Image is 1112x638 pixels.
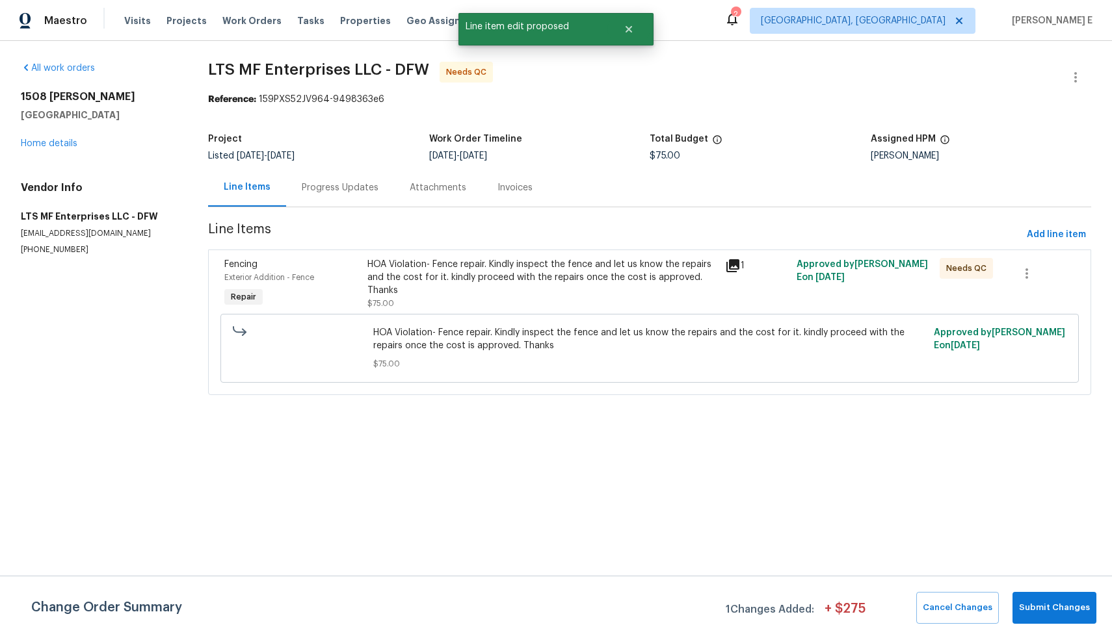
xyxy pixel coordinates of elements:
[650,134,708,144] h5: Total Budget
[946,262,992,275] span: Needs QC
[446,66,492,79] span: Needs QC
[460,151,487,160] span: [DATE]
[712,134,722,151] span: The total cost of line items that have been proposed by Opendoor. This sum includes line items th...
[458,13,607,40] span: Line item edit proposed
[429,151,487,160] span: -
[224,181,271,194] div: Line Items
[815,273,845,282] span: [DATE]
[406,14,491,27] span: Geo Assignments
[650,151,680,160] span: $75.00
[373,357,927,370] span: $75.00
[302,181,378,194] div: Progress Updates
[222,14,282,27] span: Work Orders
[208,134,242,144] h5: Project
[373,326,927,352] span: HOA Violation- Fence repair. Kindly inspect the fence and let us know the repairs and the cost fo...
[940,134,950,151] span: The hpm assigned to this work order.
[208,93,1091,106] div: 159PXS52JV964-9498363e6
[797,260,928,282] span: Approved by [PERSON_NAME] E on
[267,151,295,160] span: [DATE]
[224,274,314,281] span: Exterior Addition - Fence
[21,64,95,73] a: All work orders
[226,290,261,303] span: Repair
[497,181,533,194] div: Invoices
[124,14,151,27] span: Visits
[44,14,87,27] span: Maestro
[21,139,77,148] a: Home details
[340,14,391,27] span: Properties
[237,151,264,160] span: [DATE]
[410,181,466,194] div: Attachments
[367,300,394,307] span: $75.00
[224,260,258,269] span: Fencing
[761,14,946,27] span: [GEOGRAPHIC_DATA], [GEOGRAPHIC_DATA]
[21,108,177,121] h5: [GEOGRAPHIC_DATA]
[21,90,177,103] h2: 1508 [PERSON_NAME]
[1007,14,1092,27] span: [PERSON_NAME] E
[871,134,936,144] h5: Assigned HPM
[429,151,457,160] span: [DATE]
[237,151,295,160] span: -
[934,328,1065,350] span: Approved by [PERSON_NAME] E on
[21,181,177,194] h4: Vendor Info
[951,341,980,350] span: [DATE]
[731,8,740,21] div: 2
[208,151,295,160] span: Listed
[367,258,717,297] div: HOA Violation- Fence repair. Kindly inspect the fence and let us know the repairs and the cost fo...
[166,14,207,27] span: Projects
[208,62,429,77] span: LTS MF Enterprises LLC - DFW
[21,210,177,223] h5: LTS MF Enterprises LLC - DFW
[725,258,789,274] div: 1
[871,151,1091,160] div: [PERSON_NAME]
[297,16,324,25] span: Tasks
[21,244,177,255] p: [PHONE_NUMBER]
[21,228,177,239] p: [EMAIL_ADDRESS][DOMAIN_NAME]
[1022,223,1091,247] button: Add line item
[208,95,256,104] b: Reference:
[208,223,1022,247] span: Line Items
[429,134,522,144] h5: Work Order Timeline
[1027,227,1086,243] span: Add line item
[607,16,650,42] button: Close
